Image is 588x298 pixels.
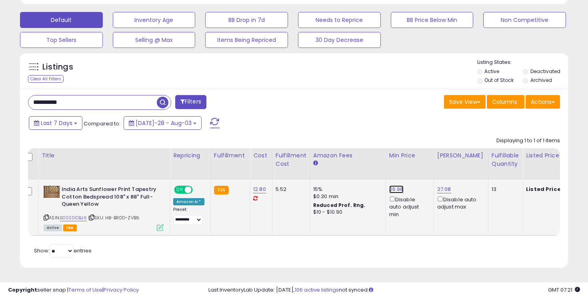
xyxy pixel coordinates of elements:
[8,286,139,294] div: seller snap | |
[84,120,120,127] span: Compared to:
[444,95,486,109] button: Save View
[68,286,102,294] a: Terms of Use
[496,137,560,145] div: Displaying 1 to 1 of 1 items
[313,202,366,209] b: Reduced Prof. Rng.
[42,151,166,160] div: Title
[483,12,566,28] button: Non Competitive
[313,151,382,160] div: Amazon Fees
[253,185,266,193] a: 12.80
[437,151,485,160] div: [PERSON_NAME]
[20,12,103,28] button: Default
[175,187,185,193] span: ON
[41,119,72,127] span: Last 7 Days
[484,77,514,83] label: Out of Stock
[389,185,404,193] a: 26.98
[214,151,246,160] div: Fulfillment
[276,186,304,193] div: 5.52
[484,68,499,75] label: Active
[113,12,196,28] button: Inventory Age
[175,95,206,109] button: Filters
[298,12,381,28] button: Needs to Reprice
[205,32,288,48] button: Items Being Repriced
[113,32,196,48] button: Selling @ Max
[34,247,92,254] span: Show: entries
[104,286,139,294] a: Privacy Policy
[173,207,204,225] div: Preset:
[124,116,202,130] button: [DATE]-28 - Aug-03
[389,195,428,218] div: Disable auto adjust min
[437,185,451,193] a: 27.08
[44,186,164,230] div: ASIN:
[526,185,562,193] b: Listed Price:
[62,186,159,210] b: India Arts Sunflower Print Tapestry Cotton Bedspread 108" x 88" Full-Queen Yellow
[391,12,474,28] button: BB Price Below Min
[205,12,288,28] button: BB Drop in 7d
[44,224,62,231] span: All listings currently available for purchase on Amazon
[530,68,560,75] label: Deactivated
[313,209,380,216] div: $10 - $10.90
[192,187,204,193] span: OFF
[492,186,516,193] div: 13
[526,95,560,109] button: Actions
[477,59,568,66] p: Listing States:
[28,75,64,83] div: Clear All Filters
[44,186,60,198] img: 61EStQZSd9L._SL40_.jpg
[253,151,269,160] div: Cost
[173,198,204,205] div: Amazon AI *
[313,193,380,200] div: $0.30 min
[492,151,519,168] div: Fulfillable Quantity
[530,77,552,83] label: Archived
[389,151,430,160] div: Min Price
[276,151,306,168] div: Fulfillment Cost
[487,95,524,109] button: Columns
[8,286,37,294] strong: Copyright
[437,195,482,211] div: Disable auto adjust max
[313,160,318,167] small: Amazon Fees.
[298,32,381,48] button: 30 Day Decrease
[88,215,139,221] span: | SKU: HB-BR0D-ZVB6
[63,224,77,231] span: FBA
[29,116,82,130] button: Last 7 Days
[548,286,580,294] span: 2025-08-11 07:21 GMT
[60,215,87,221] a: B00ESIOBJ6
[42,62,73,73] h5: Listings
[313,186,380,193] div: 15%
[214,186,229,195] small: FBA
[492,98,517,106] span: Columns
[136,119,192,127] span: [DATE]-28 - Aug-03
[208,286,580,294] div: Last InventoryLab Update: [DATE], not synced.
[20,32,103,48] button: Top Sellers
[295,286,339,294] a: 106 active listings
[173,151,207,160] div: Repricing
